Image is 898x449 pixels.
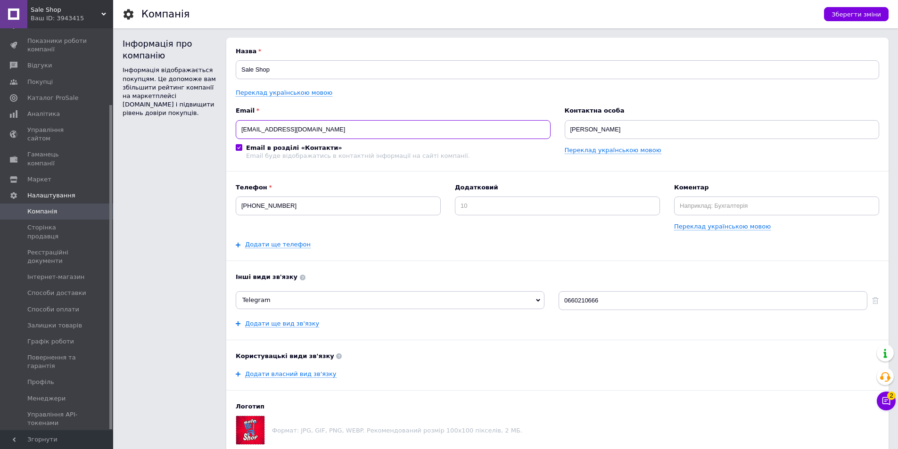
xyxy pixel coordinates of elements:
[236,273,879,281] b: Інші види зв'язку
[236,196,441,215] input: +38 096 0000000
[27,321,82,330] span: Залишки товарів
[565,147,661,154] a: Переклад українською мовою
[27,175,51,184] span: Маркет
[246,152,470,159] div: Email буде відображатись в контактній інформації на сайті компанії.
[236,352,879,360] b: Користувацькі види зв'язку
[236,89,332,97] a: Переклад українською мовою
[236,402,879,411] b: Логотип
[27,150,87,167] span: Гаманець компанії
[27,353,87,370] span: Повернення та гарантія
[27,61,52,70] span: Відгуки
[31,14,113,23] div: Ваш ID: 3943415
[236,106,551,115] b: Email
[245,320,319,327] a: Додати ще вид зв'язку
[27,37,87,54] span: Показники роботи компанії
[123,66,217,117] div: Інформація відображається покупцям. Це допоможе вам збільшити рейтинг компанії на маркетплейсі [D...
[674,196,879,215] input: Наприклад: Бухгалтерія
[832,11,881,18] span: Зберегти зміни
[27,126,87,143] span: Управління сайтом
[242,296,271,303] span: Telegram
[27,191,75,200] span: Налаштування
[236,60,879,79] input: Назва вашої компанії
[455,196,660,215] input: 10
[141,8,189,20] h1: Компанія
[245,241,311,248] a: Додати ще телефон
[272,427,879,434] p: Формат: JPG, GIF, PNG, WEBP. Рекомендований розмір 100х100 пікселів, 2 МБ.
[877,392,896,410] button: Чат з покупцем2
[27,207,57,216] span: Компанія
[246,144,342,151] b: Email в розділі «Контакти»
[27,289,86,297] span: Способи доставки
[236,120,551,139] input: Електронна адреса
[245,370,337,378] a: Додати власний вид зв'язку
[674,223,771,230] a: Переклад українською мовою
[27,378,54,386] span: Профіль
[27,305,79,314] span: Способи оплати
[27,394,66,403] span: Менеджери
[123,38,217,61] div: Інформація про компанію
[565,106,880,115] b: Контактна особа
[674,183,879,192] b: Коментар
[27,248,87,265] span: Реєстраційні документи
[9,9,633,19] body: Редактор, 34E72682-EBE9-4327-B8B9-E6435180C56E
[27,273,84,281] span: Інтернет-магазин
[27,337,74,346] span: Графік роботи
[455,183,660,192] b: Додатковий
[31,6,101,14] span: Sale Shop
[887,392,896,400] span: 2
[236,47,879,56] b: Назва
[565,120,880,139] input: ПІБ
[27,223,87,240] span: Сторінка продавця
[27,94,78,102] span: Каталог ProSale
[27,410,87,427] span: Управління API-токенами
[27,78,53,86] span: Покупці
[27,110,60,118] span: Аналітика
[236,183,441,192] b: Телефон
[824,7,889,21] button: Зберегти зміни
